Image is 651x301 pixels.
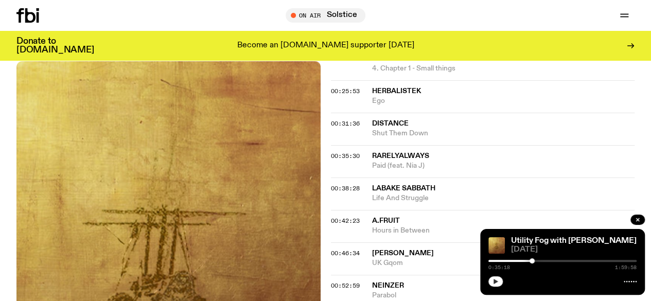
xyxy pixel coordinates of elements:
[331,185,360,191] button: 00:38:28
[331,216,360,224] span: 00:42:23
[372,184,435,191] span: Labake Sabbath
[331,249,360,257] span: 00:46:34
[372,161,635,170] span: Paid (feat. Nia J)
[372,87,421,94] span: Herbalistek
[331,88,360,94] button: 00:25:53
[511,246,637,254] span: [DATE]
[372,193,635,203] span: Life And Struggle
[331,153,360,158] button: 00:35:30
[488,237,505,254] img: Cover for EYDN's single "Gold"
[237,41,414,50] p: Become an [DOMAIN_NAME] supporter [DATE]
[372,258,635,268] span: UK Gqom
[331,56,360,61] button: 00:21:45
[372,217,400,224] span: A.Fruit
[331,281,360,289] span: 00:52:59
[331,120,360,126] button: 00:31:36
[615,265,637,270] span: 1:59:58
[372,290,635,300] span: Parabol
[372,119,409,127] span: Distance
[488,265,510,270] span: 0:35:18
[372,63,635,73] span: 4. Chapter 1 - Small things
[511,237,637,245] a: Utility Fog with [PERSON_NAME]
[331,119,360,127] span: 00:31:36
[331,86,360,95] span: 00:25:53
[331,250,360,256] button: 00:46:34
[331,282,360,288] button: 00:52:59
[331,184,360,192] span: 00:38:28
[286,8,365,23] button: On AirSolstice
[372,152,429,159] span: Rarelyalways
[16,37,94,55] h3: Donate to [DOMAIN_NAME]
[372,249,434,256] span: [PERSON_NAME]
[372,96,635,105] span: Ego
[372,281,404,289] span: Neinzer
[372,128,635,138] span: Shut Them Down
[331,151,360,160] span: 00:35:30
[372,225,635,235] span: Hours in Between
[331,218,360,223] button: 00:42:23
